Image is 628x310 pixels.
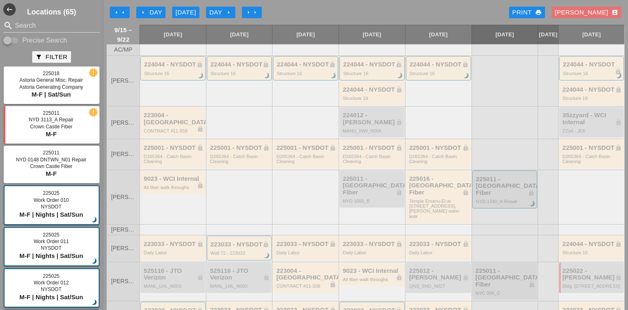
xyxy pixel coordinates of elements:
div: 223004 - [GEOGRAPHIC_DATA] [144,112,204,125]
i: arrow_right [225,9,232,16]
span: M-F [46,170,57,177]
span: M-F | Sat/Sun [31,91,71,98]
i: arrow_right [245,9,252,16]
div: QNS_SND_N027 [409,284,469,289]
div: 223033 - NYSDOT [343,241,403,248]
i: lock [528,189,535,196]
div: Structure 16 [277,71,336,76]
i: new_releases [90,109,97,116]
div: D265364 - Catch Basin Cleaning [210,154,270,164]
i: arrow_left [120,9,126,16]
div: 225001 - NYSDOT [144,144,204,151]
div: 225011 - [GEOGRAPHIC_DATA] Fiber [476,176,535,196]
div: Daily Labor [343,250,403,255]
i: brightness_3 [197,71,206,80]
a: [DATE] [472,25,538,44]
div: 225001 - NYSDOT [210,144,270,151]
div: Structure 16 [211,71,270,76]
div: Structure 19 [343,96,403,101]
div: D265364 - Catch Basin Cleaning [276,154,336,164]
i: brightness_3 [263,251,272,260]
button: [DATE] [172,7,199,18]
i: lock [462,61,469,68]
button: Day [206,7,235,18]
div: Structure 16 [144,71,203,76]
button: Filter [32,51,71,63]
i: print [535,9,542,16]
span: 225025 [43,232,59,238]
i: brightness_3 [615,71,624,80]
i: lock [396,119,403,125]
button: Day [136,7,166,18]
i: lock [329,61,336,68]
a: [DATE] [405,25,472,44]
span: Crown Castle Fiber [30,163,73,169]
i: brightness_3 [396,71,405,80]
span: M-F [46,130,57,137]
div: CONTRACT #11-558 [276,284,336,289]
div: Day [140,8,162,17]
div: 224044 - NYSDOT [144,61,203,68]
i: brightness_3 [528,199,537,208]
a: [DATE] [273,25,339,44]
i: lock [462,274,469,281]
i: lock [396,189,403,196]
div: ZZyd - JEK [562,128,622,133]
div: Structure 16 [410,71,469,76]
i: brightness_3 [90,215,99,225]
div: 223033 - NYSDOT [211,241,270,248]
div: All fiber walk throughs [144,185,204,190]
div: 224044 - NYSDOT [562,241,622,248]
span: AC/MP [114,47,132,53]
i: lock [197,61,203,68]
span: Work Order 012 [33,280,69,286]
div: 225001 - NYSDOT [343,144,403,151]
a: [DATE] [559,25,624,44]
button: [PERSON_NAME] [552,7,621,18]
i: lock [263,274,270,281]
div: Bldg. 130 5th Ave [562,284,622,289]
span: M-F | Nights | Sat/Sun [19,211,83,218]
span: Work Order 011 [33,239,69,244]
i: lock [197,144,204,151]
i: brightness_3 [263,71,272,80]
i: lock [462,144,469,151]
div: 223033 - NYSDOT [409,241,469,248]
span: NYD 3113_A Repair [29,117,73,123]
span: 9/15 – 9/22 [111,25,135,44]
div: 225001 - NYSDOT [276,144,336,151]
span: 225011 [43,150,59,156]
div: 525116 - JTO Verizon [210,267,270,281]
div: [DATE] [175,8,196,17]
span: [PERSON_NAME] [111,151,135,157]
span: NYSDOT [41,286,62,292]
i: lock [197,241,204,247]
div: NYD 1340_A Repair [476,199,535,204]
i: lock [615,274,622,281]
span: [PERSON_NAME] [111,120,135,126]
div: Enable Precise search to match search terms exactly. [3,35,100,45]
i: lock [462,241,469,247]
i: lock [329,144,336,151]
i: search [3,21,13,31]
div: D265364 - Catch Basin Cleaning [409,154,469,164]
div: 223033 - NYSDOT [144,241,204,248]
i: west [3,3,16,16]
span: 225025 [43,273,59,279]
div: 224044 - NYSDOT [277,61,336,68]
a: [DATE] [140,25,206,44]
div: 225011 - [GEOGRAPHIC_DATA] Fiber [476,267,536,288]
span: NYD 0148 DNTWN_N01 Repair [16,157,87,163]
i: lock [396,61,402,68]
div: 224044 - NYSDOT [343,61,402,68]
span: M-F | Nights | Sat/Sun [19,293,83,301]
i: new_releases [90,69,97,76]
div: Structure 16 [343,71,402,76]
i: lock [197,125,204,132]
div: D265364 - Catch Basin Cleaning [343,154,403,164]
div: 224044 - NYSDOT [563,61,621,68]
div: CONTRACT #11-558 [144,128,204,133]
div: 224044 - NYSDOT [343,86,403,93]
i: lock [396,274,403,281]
div: 223004 - [GEOGRAPHIC_DATA] [276,267,336,281]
